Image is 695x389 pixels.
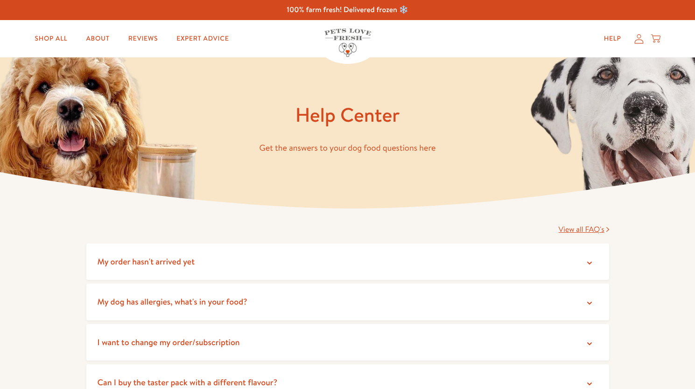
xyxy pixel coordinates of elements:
a: Expert Advice [169,29,236,48]
summary: I want to change my order/subscription [86,324,609,361]
iframe: Gorgias live chat messenger [648,345,686,380]
span: My dog has allergies, what's in your food? [98,296,247,307]
a: Reviews [121,29,165,48]
p: Get the answers to your dog food questions here [86,141,609,155]
h1: Help Center [86,102,609,128]
a: About [79,29,117,48]
a: View all FAQ's [559,224,609,235]
summary: My dog has allergies, what's in your food? [86,284,609,320]
span: I want to change my order/subscription [98,336,240,348]
span: Can I buy the taster pack with a different flavour? [98,376,278,388]
img: Pets Love Fresh [324,28,371,57]
span: My order hasn't arrived yet [98,256,195,267]
summary: My order hasn't arrived yet [86,243,609,280]
a: Shop All [27,29,75,48]
a: Help [597,29,629,48]
span: View all FAQ's [559,224,604,235]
